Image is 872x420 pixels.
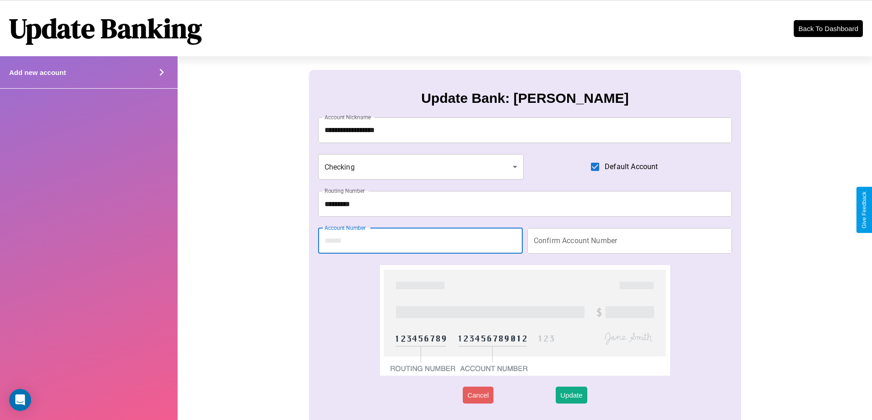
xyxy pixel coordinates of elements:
span: Default Account [605,161,658,172]
h4: Add new account [9,69,66,76]
div: Open Intercom Messenger [9,389,31,411]
button: Cancel [463,387,493,404]
label: Routing Number [325,187,365,195]
button: Update [556,387,587,404]
h3: Update Bank: [PERSON_NAME] [421,90,628,106]
img: check [380,265,670,376]
label: Account Nickname [325,113,371,121]
div: Checking [318,154,524,180]
label: Account Number [325,224,366,232]
h1: Update Banking [9,10,202,47]
button: Back To Dashboard [794,20,863,37]
div: Give Feedback [861,191,867,229]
